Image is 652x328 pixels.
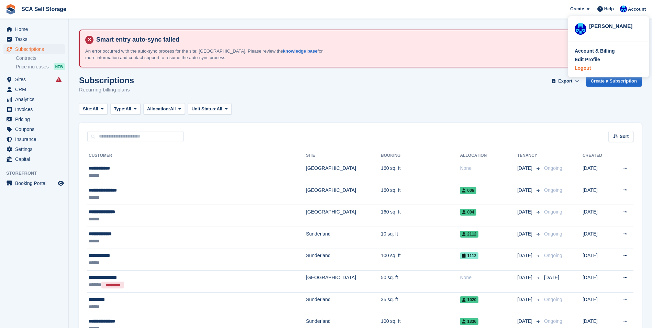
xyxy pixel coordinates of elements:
[381,292,460,314] td: 35 sq. ft
[570,6,584,12] span: Create
[15,34,56,44] span: Tasks
[306,292,381,314] td: Sunderland
[460,252,478,259] span: 1112
[3,178,65,188] a: menu
[3,134,65,144] a: menu
[15,24,56,34] span: Home
[3,124,65,134] a: menu
[583,271,612,293] td: [DATE]
[558,78,572,85] span: Export
[583,249,612,271] td: [DATE]
[517,274,534,281] span: [DATE]
[544,275,559,280] span: [DATE]
[3,44,65,54] a: menu
[583,150,612,161] th: Created
[517,230,534,238] span: [DATE]
[85,48,326,61] p: An error occurred with the auto-sync process for the site: [GEOGRAPHIC_DATA]. Please review the f...
[381,271,460,293] td: 50 sq. ft
[87,150,306,161] th: Customer
[3,144,65,154] a: menu
[6,170,68,177] span: Storefront
[575,47,615,55] div: Account & Billing
[114,106,126,112] span: Type:
[57,179,65,187] a: Preview store
[306,205,381,227] td: [GEOGRAPHIC_DATA]
[92,106,98,112] span: All
[15,85,56,94] span: CRM
[306,161,381,183] td: [GEOGRAPHIC_DATA]
[56,77,62,82] i: Smart entry sync failures have occurred
[15,144,56,154] span: Settings
[544,187,562,193] span: Ongoing
[544,231,562,237] span: Ongoing
[583,227,612,249] td: [DATE]
[381,183,460,205] td: 160 sq. ft
[306,271,381,293] td: [GEOGRAPHIC_DATA]
[583,292,612,314] td: [DATE]
[125,106,131,112] span: All
[306,183,381,205] td: [GEOGRAPHIC_DATA]
[517,150,541,161] th: Tenancy
[16,64,49,70] span: Price increases
[170,106,176,112] span: All
[604,6,614,12] span: Help
[83,106,92,112] span: Site:
[460,209,476,216] span: 004
[381,161,460,183] td: 160 sq. ft
[517,318,534,325] span: [DATE]
[5,4,16,14] img: stora-icon-8386f47178a22dfd0bd8f6a31ec36ba5ce8667c1dd55bd0f319d3a0aa187defe.svg
[460,274,517,281] div: None
[544,165,562,171] span: Ongoing
[15,154,56,164] span: Capital
[589,22,642,29] div: [PERSON_NAME]
[3,24,65,34] a: menu
[460,231,478,238] span: 2112
[583,205,612,227] td: [DATE]
[79,86,134,94] p: Recurring billing plans
[620,6,627,12] img: Kelly Neesham
[15,105,56,114] span: Invoices
[306,249,381,271] td: Sunderland
[381,150,460,161] th: Booking
[583,161,612,183] td: [DATE]
[15,134,56,144] span: Insurance
[460,318,478,325] span: 1336
[575,65,642,72] a: Logout
[3,105,65,114] a: menu
[191,106,217,112] span: Unit Status:
[460,165,517,172] div: None
[217,106,222,112] span: All
[517,296,534,303] span: [DATE]
[575,56,642,63] a: Edit Profile
[15,178,56,188] span: Booking Portal
[15,95,56,104] span: Analytics
[460,150,517,161] th: Allocation
[517,187,534,194] span: [DATE]
[110,103,141,114] button: Type: All
[19,3,69,15] a: SCA Self Storage
[3,95,65,104] a: menu
[583,183,612,205] td: [DATE]
[306,150,381,161] th: Site
[460,296,478,303] span: 1020
[93,36,636,44] h4: Smart entry auto-sync failed
[586,76,642,87] a: Create a Subscription
[575,56,600,63] div: Edit Profile
[544,297,562,302] span: Ongoing
[143,103,185,114] button: Allocation: All
[15,114,56,124] span: Pricing
[575,23,586,35] img: Kelly Neesham
[3,34,65,44] a: menu
[460,187,476,194] span: 006
[575,47,642,55] a: Account & Billing
[283,48,317,54] a: knowledge base
[3,154,65,164] a: menu
[517,165,534,172] span: [DATE]
[188,103,231,114] button: Unit Status: All
[544,318,562,324] span: Ongoing
[15,75,56,84] span: Sites
[620,133,629,140] span: Sort
[54,63,65,70] div: NEW
[3,75,65,84] a: menu
[381,227,460,249] td: 10 sq. ft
